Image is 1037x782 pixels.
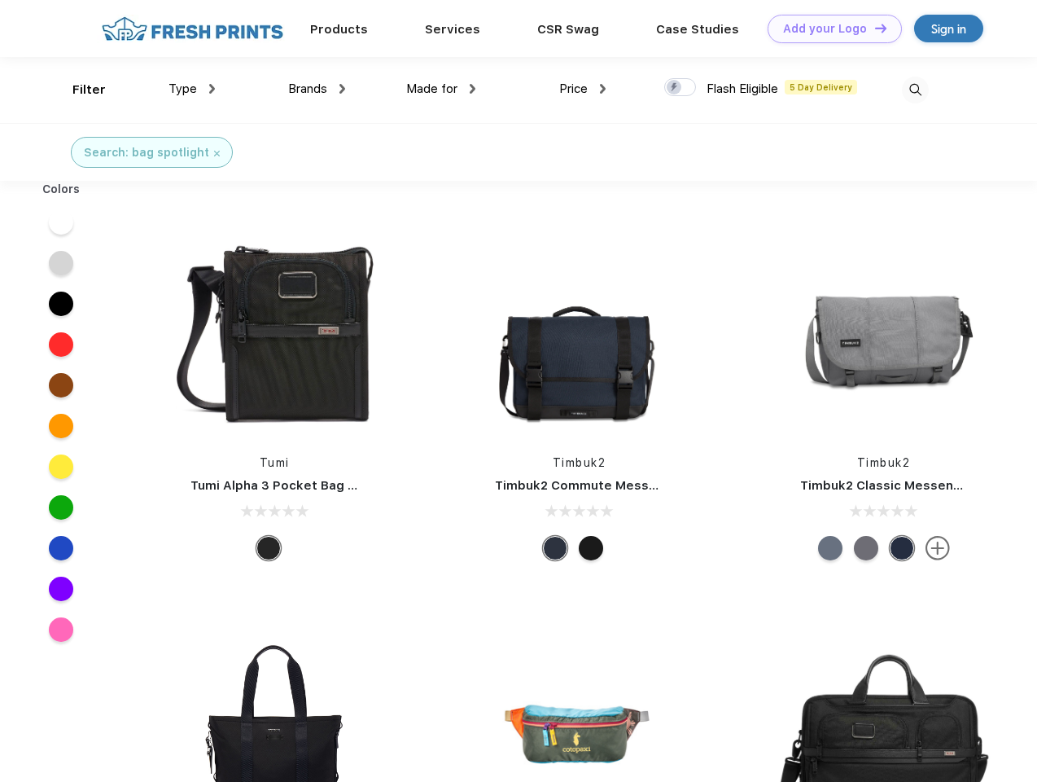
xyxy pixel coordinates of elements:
img: desktop_search.svg [902,77,929,103]
div: Eco Black [579,536,603,560]
div: Colors [30,181,93,198]
div: Eco Army Pop [854,536,878,560]
span: Price [559,81,588,96]
img: more.svg [925,536,950,560]
a: Products [310,22,368,37]
div: Add your Logo [783,22,867,36]
div: Filter [72,81,106,99]
img: DT [875,24,886,33]
a: Timbuk2 Classic Messenger Bag [800,478,1002,493]
span: Type [168,81,197,96]
img: func=resize&h=266 [166,222,383,438]
div: Eco Nautical [890,536,914,560]
span: 5 Day Delivery [785,80,857,94]
img: fo%20logo%202.webp [97,15,288,43]
img: filter_cancel.svg [214,151,220,156]
span: Flash Eligible [707,81,778,96]
img: func=resize&h=266 [776,222,992,438]
span: Brands [288,81,327,96]
a: Timbuk2 [857,456,911,469]
a: Tumi Alpha 3 Pocket Bag Small [190,478,381,493]
div: Eco Lightbeam [818,536,842,560]
div: Black [256,536,281,560]
a: Sign in [914,15,983,42]
span: Made for [406,81,457,96]
div: Eco Nautical [543,536,567,560]
a: Timbuk2 Commute Messenger Bag [495,478,713,493]
img: dropdown.png [209,84,215,94]
div: Search: bag spotlight [84,144,209,161]
img: dropdown.png [470,84,475,94]
img: dropdown.png [339,84,345,94]
div: Sign in [931,20,966,38]
a: Timbuk2 [553,456,606,469]
img: dropdown.png [600,84,606,94]
a: Tumi [260,456,290,469]
img: func=resize&h=266 [470,222,687,438]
